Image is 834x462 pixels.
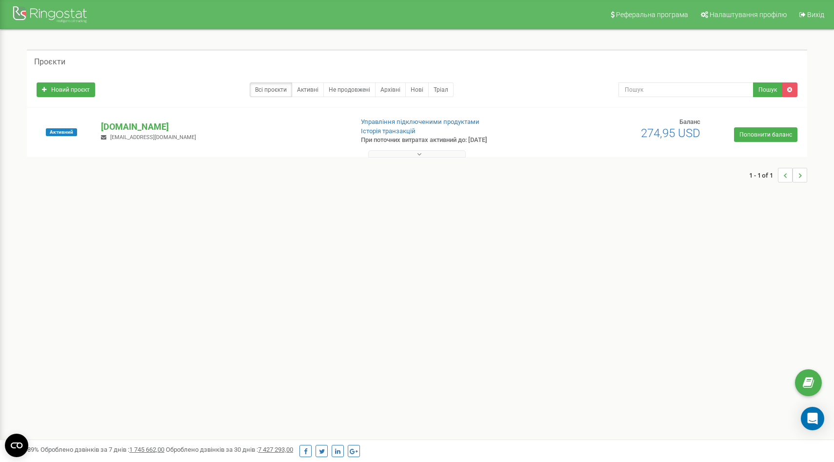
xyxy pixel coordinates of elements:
[250,82,292,97] a: Всі проєкти
[166,446,293,453] span: Оброблено дзвінків за 30 днів :
[753,82,782,97] button: Пошук
[129,446,164,453] u: 1 745 662,00
[807,11,824,19] span: Вихід
[361,127,416,135] a: Історія транзакцій
[749,168,778,182] span: 1 - 1 of 1
[749,158,807,192] nav: ...
[679,118,700,125] span: Баланс
[618,82,754,97] input: Пошук
[101,121,345,133] p: [DOMAIN_NAME]
[375,82,406,97] a: Архівні
[641,126,700,140] span: 274,95 USD
[616,11,688,19] span: Реферальна програма
[361,118,479,125] a: Управління підключеними продуктами
[323,82,376,97] a: Не продовжені
[292,82,324,97] a: Активні
[710,11,787,19] span: Налаштування профілю
[734,127,797,142] a: Поповнити баланс
[5,434,28,457] button: Open CMP widget
[40,446,164,453] span: Оброблено дзвінків за 7 днів :
[361,136,540,145] p: При поточних витратах активний до: [DATE]
[110,134,196,141] span: [EMAIL_ADDRESS][DOMAIN_NAME]
[258,446,293,453] u: 7 427 293,00
[34,58,65,66] h5: Проєкти
[37,82,95,97] a: Новий проєкт
[801,407,824,430] div: Open Intercom Messenger
[428,82,454,97] a: Тріал
[46,128,77,136] span: Активний
[405,82,429,97] a: Нові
